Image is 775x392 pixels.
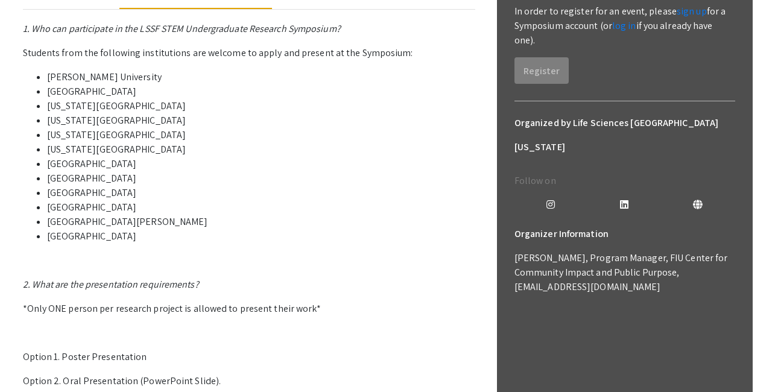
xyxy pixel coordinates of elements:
[47,186,475,200] li: [GEOGRAPHIC_DATA]
[23,46,475,60] p: Students from the following institutions are welcome to apply and present at the Symposium:
[47,128,475,142] li: [US_STATE][GEOGRAPHIC_DATA]
[514,251,735,294] p: [PERSON_NAME], Program Manager, FIU Center for Community Impact and Public Purpose, [EMAIL_ADDRES...
[47,142,475,157] li: [US_STATE][GEOGRAPHIC_DATA]
[514,57,569,84] button: Register
[514,222,735,246] h6: Organizer Information
[47,215,475,229] li: [GEOGRAPHIC_DATA][PERSON_NAME]
[47,70,475,84] li: [PERSON_NAME] University
[47,84,475,99] li: [GEOGRAPHIC_DATA]
[23,374,475,388] p: Option 2. Oral Presentation (PowerPoint Slide).
[677,5,707,17] a: sign up
[23,350,475,364] p: Option 1. Poster Presentation
[514,111,735,159] h6: Organized by Life Sciences [GEOGRAPHIC_DATA][US_STATE]
[514,4,735,48] p: In order to register for an event, please for a Symposium account (or if you already have one).
[47,229,475,244] li: [GEOGRAPHIC_DATA]
[47,157,475,171] li: [GEOGRAPHIC_DATA]
[612,19,636,32] a: log in
[47,171,475,186] li: [GEOGRAPHIC_DATA]
[23,278,199,291] em: 2. What are the presentation requirements?
[9,338,51,383] iframe: Chat
[47,99,475,113] li: [US_STATE][GEOGRAPHIC_DATA]
[23,22,341,35] em: 1. Who can participate in the LSSF STEM Undergraduate Research Symposium?
[23,302,475,316] p: *Only ONE person per research project is allowed to present their work*
[514,174,735,188] p: Follow on
[47,200,475,215] li: [GEOGRAPHIC_DATA]
[47,113,475,128] li: [US_STATE][GEOGRAPHIC_DATA]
